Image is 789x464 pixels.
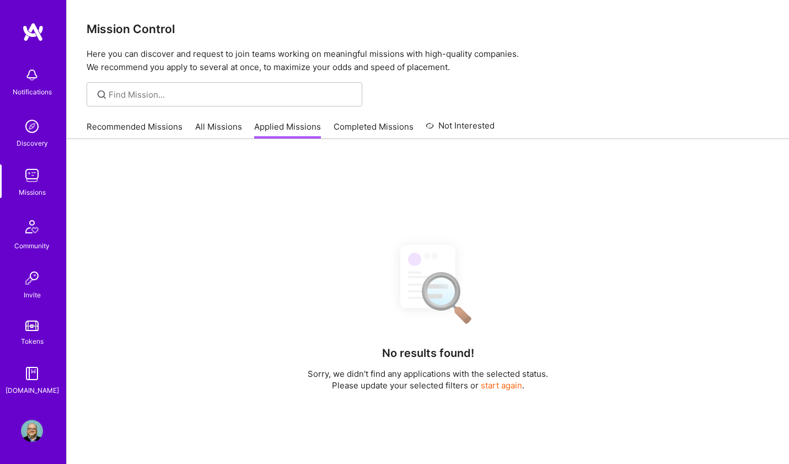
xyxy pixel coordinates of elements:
[21,164,43,186] img: teamwork
[426,119,495,139] a: Not Interested
[308,368,548,380] p: Sorry, we didn't find any applications with the selected status.
[195,121,242,139] a: All Missions
[308,380,548,391] p: Please update your selected filters or .
[25,321,39,331] img: tokens
[334,121,414,139] a: Completed Missions
[21,335,44,347] div: Tokens
[6,385,59,396] div: [DOMAIN_NAME]
[254,121,321,139] a: Applied Missions
[19,186,46,198] div: Missions
[18,420,46,442] a: User Avatar
[13,86,52,98] div: Notifications
[87,47,769,74] p: Here you can discover and request to join teams working on meaningful missions with high-quality ...
[14,240,50,252] div: Community
[381,235,475,332] img: No Results
[109,89,354,100] input: Find Mission...
[481,380,522,391] button: start again
[24,289,41,301] div: Invite
[382,346,474,360] h4: No results found!
[19,214,45,240] img: Community
[21,362,43,385] img: guide book
[17,137,48,149] div: Discovery
[21,115,43,137] img: discovery
[22,22,44,42] img: logo
[21,64,43,86] img: bell
[21,267,43,289] img: Invite
[21,420,43,442] img: User Avatar
[87,22,769,36] h3: Mission Control
[87,121,183,139] a: Recommended Missions
[95,88,108,101] i: icon SearchGrey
